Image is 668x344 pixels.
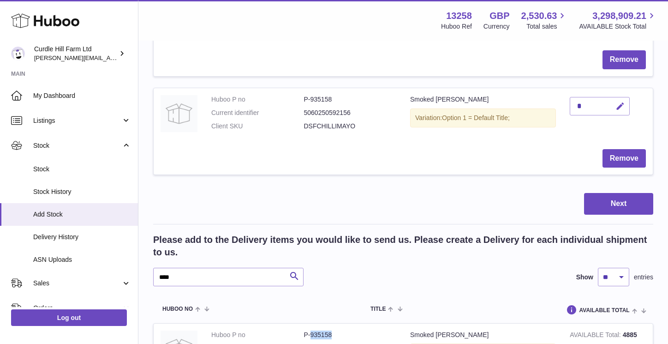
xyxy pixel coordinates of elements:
a: 3,298,909.21 AVAILABLE Stock Total [579,10,657,31]
dd: P-935158 [304,95,397,104]
strong: GBP [489,10,509,22]
span: Listings [33,116,121,125]
td: Smoked [PERSON_NAME] [403,88,563,142]
div: Huboo Ref [441,22,472,31]
span: Huboo no [162,306,193,312]
span: AVAILABLE Stock Total [579,22,657,31]
label: Show [576,273,593,282]
button: Remove [602,50,646,69]
span: Orders [33,304,121,313]
span: Stock History [33,187,131,196]
dt: Huboo P no [211,331,304,339]
strong: 13258 [446,10,472,22]
img: Smoked Chilli Mayo [161,95,197,132]
dd: DSFCHILLIMAYO [304,122,397,131]
button: Next [584,193,653,215]
span: Sales [33,279,121,288]
span: AVAILABLE Total [579,308,630,314]
span: entries [634,273,653,282]
dt: Current identifier [211,109,304,117]
dd: P-935158 [304,331,397,339]
h2: Please add to the Delivery items you would like to send us. Please create a Delivery for each ind... [153,234,653,259]
img: james@diddlysquatfarmshop.com [11,47,25,60]
span: Stock [33,141,121,150]
button: Remove [602,149,646,168]
a: Log out [11,309,127,326]
span: Title [370,306,386,312]
span: Option 1 = Default Title; [442,114,510,121]
span: [PERSON_NAME][EMAIL_ADDRESS][DOMAIN_NAME] [34,54,185,61]
div: Variation: [410,109,556,127]
span: Stock [33,165,131,174]
span: Total sales [526,22,567,31]
dd: 5060250592156 [304,109,397,117]
span: Add Stock [33,210,131,219]
span: My Dashboard [33,91,131,100]
span: ASN Uploads [33,255,131,264]
dt: Huboo P no [211,95,304,104]
a: 2,530.63 Total sales [521,10,568,31]
div: Curdle Hill Farm Ltd [34,45,117,62]
span: 3,298,909.21 [592,10,646,22]
div: Currency [483,22,510,31]
strong: AVAILABLE Total [570,331,622,341]
dt: Client SKU [211,122,304,131]
span: 2,530.63 [521,10,557,22]
span: Delivery History [33,233,131,241]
